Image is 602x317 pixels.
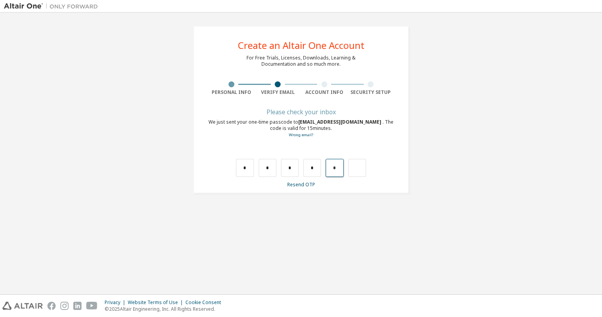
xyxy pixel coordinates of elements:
[73,302,82,310] img: linkedin.svg
[289,132,313,137] a: Go back to the registration form
[105,299,128,306] div: Privacy
[4,2,102,10] img: Altair One
[208,110,394,114] div: Please check your inbox
[287,181,315,188] a: Resend OTP
[185,299,226,306] div: Cookie Consent
[47,302,56,310] img: facebook.svg
[247,55,355,67] div: For Free Trials, Licenses, Downloads, Learning & Documentation and so much more.
[208,89,255,95] div: Personal Info
[238,41,364,50] div: Create an Altair One Account
[255,89,301,95] div: Verify Email
[348,89,394,95] div: Security Setup
[128,299,185,306] div: Website Terms of Use
[301,89,348,95] div: Account Info
[60,302,69,310] img: instagram.svg
[86,302,98,310] img: youtube.svg
[298,119,383,125] span: [EMAIL_ADDRESS][DOMAIN_NAME]
[208,119,394,138] div: We just sent your one-time passcode to . The code is valid for 15 minutes.
[2,302,43,310] img: altair_logo.svg
[105,306,226,312] p: © 2025 Altair Engineering, Inc. All Rights Reserved.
